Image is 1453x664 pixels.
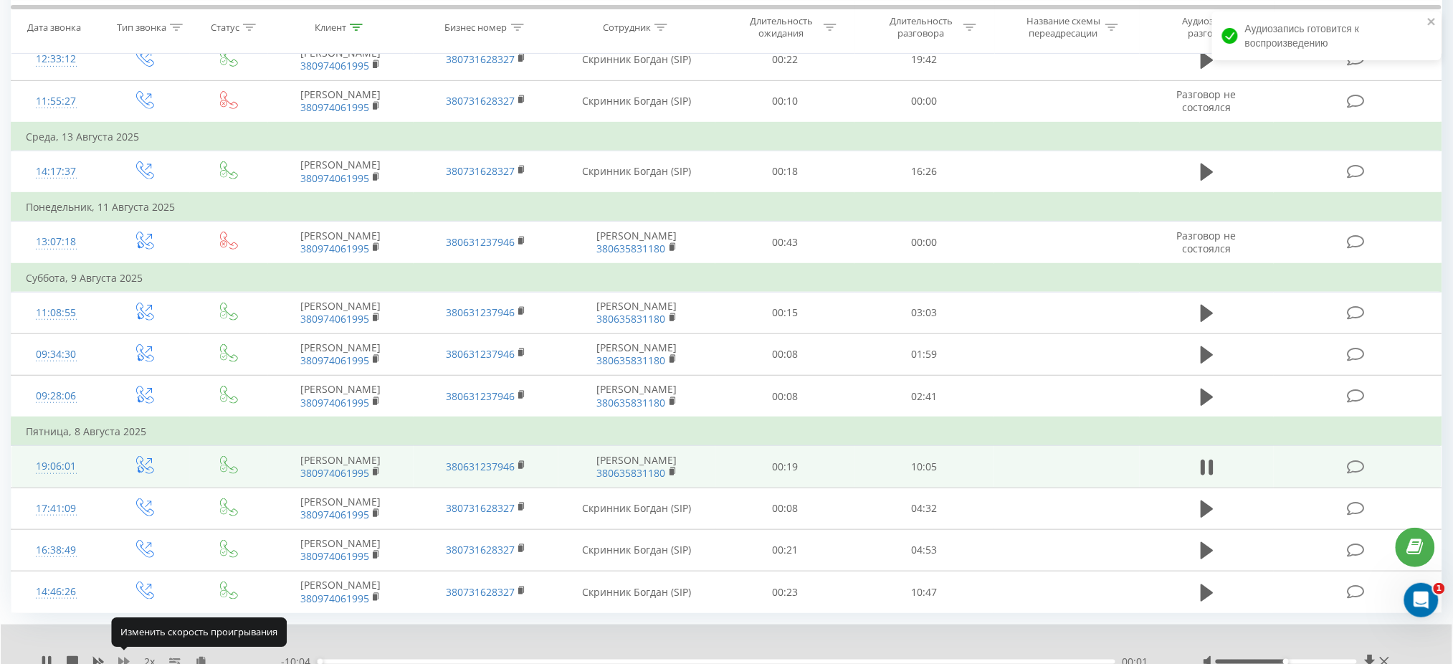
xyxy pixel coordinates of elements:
a: 380635831180 [597,242,666,255]
td: Суббота, 9 Августа 2025 [11,264,1442,293]
a: 380731628327 [446,52,515,66]
div: Клиент [315,21,346,33]
span: Разговор не состоялся [1177,87,1237,114]
td: [PERSON_NAME] [268,488,414,529]
td: 00:21 [715,529,855,571]
td: [PERSON_NAME] [558,292,715,333]
div: 09:34:30 [26,341,86,369]
a: 380974061995 [300,508,369,521]
div: Изменить скорость проигрывания [111,618,287,647]
div: Бизнес номер [445,21,508,33]
td: 10:05 [854,446,994,488]
td: 00:10 [715,80,855,123]
a: 380974061995 [300,100,369,114]
a: 380631237946 [446,305,515,319]
td: [PERSON_NAME] [558,222,715,264]
button: close [1427,16,1437,29]
td: 00:00 [854,80,994,123]
div: Дата звонка [27,21,81,33]
td: 10:47 [854,571,994,613]
div: 12:33:12 [26,45,86,73]
div: 17:41:09 [26,495,86,523]
td: 01:59 [854,333,994,375]
a: 380974061995 [300,242,369,255]
td: [PERSON_NAME] [268,333,414,375]
a: 380631237946 [446,235,515,249]
td: [PERSON_NAME] [268,39,414,80]
div: 16:38:49 [26,536,86,564]
a: 380974061995 [300,312,369,326]
a: 380974061995 [300,592,369,605]
td: Скринник Богдан (SIP) [558,151,715,193]
div: Аудиозапись разговора [1165,15,1258,39]
td: 03:03 [854,292,994,333]
td: [PERSON_NAME] [268,292,414,333]
a: 380731628327 [446,543,515,556]
td: 00:00 [854,222,994,264]
td: 00:08 [715,333,855,375]
td: [PERSON_NAME] [558,446,715,488]
td: Скринник Богдан (SIP) [558,529,715,571]
div: Аудиозапись готовится к воспроизведению [1212,11,1442,60]
td: [PERSON_NAME] [558,376,715,418]
iframe: Intercom live chat [1404,583,1439,617]
a: 380635831180 [597,396,666,409]
td: 04:32 [854,488,994,529]
a: 380974061995 [300,171,369,185]
a: 380635831180 [597,354,666,367]
td: Понедельник, 11 Августа 2025 [11,193,1442,222]
td: Среда, 13 Августа 2025 [11,123,1442,151]
a: 380974061995 [300,549,369,563]
td: Скринник Богдан (SIP) [558,488,715,529]
div: 09:28:06 [26,382,86,410]
td: [PERSON_NAME] [268,151,414,193]
a: 380974061995 [300,59,369,72]
td: 00:43 [715,222,855,264]
td: 19:42 [854,39,994,80]
td: Скринник Богдан (SIP) [558,80,715,123]
td: [PERSON_NAME] [558,333,715,375]
div: Длительность разговора [883,15,960,39]
div: 19:06:01 [26,452,86,480]
td: 00:08 [715,376,855,418]
a: 380635831180 [597,466,666,480]
div: Название схемы переадресации [1025,15,1102,39]
a: 380974061995 [300,396,369,409]
a: 380974061995 [300,354,369,367]
a: 380731628327 [446,94,515,108]
a: 380731628327 [446,164,515,178]
td: Скринник Богдан (SIP) [558,571,715,613]
td: 00:15 [715,292,855,333]
div: Тип звонка [117,21,166,33]
span: 1 [1434,583,1445,594]
td: [PERSON_NAME] [268,376,414,418]
div: 11:08:55 [26,299,86,327]
div: 13:07:18 [26,228,86,256]
td: 02:41 [854,376,994,418]
span: Разговор не состоялся [1177,229,1237,255]
a: 380631237946 [446,389,515,403]
td: 00:19 [715,446,855,488]
td: [PERSON_NAME] [268,529,414,571]
td: 00:23 [715,571,855,613]
td: Скринник Богдан (SIP) [558,39,715,80]
a: 380974061995 [300,466,369,480]
td: [PERSON_NAME] [268,80,414,123]
div: 14:46:26 [26,578,86,606]
td: 16:26 [854,151,994,193]
a: 380635831180 [597,312,666,326]
td: [PERSON_NAME] [268,222,414,264]
div: Статус [211,21,239,33]
div: 11:55:27 [26,87,86,115]
td: 00:18 [715,151,855,193]
td: 04:53 [854,529,994,571]
div: Сотрудник [603,21,651,33]
a: 380731628327 [446,585,515,599]
td: [PERSON_NAME] [268,571,414,613]
div: 14:17:37 [26,158,86,186]
td: 00:08 [715,488,855,529]
a: 380631237946 [446,347,515,361]
div: Длительность ожидания [743,15,820,39]
td: 00:22 [715,39,855,80]
td: [PERSON_NAME] [268,446,414,488]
